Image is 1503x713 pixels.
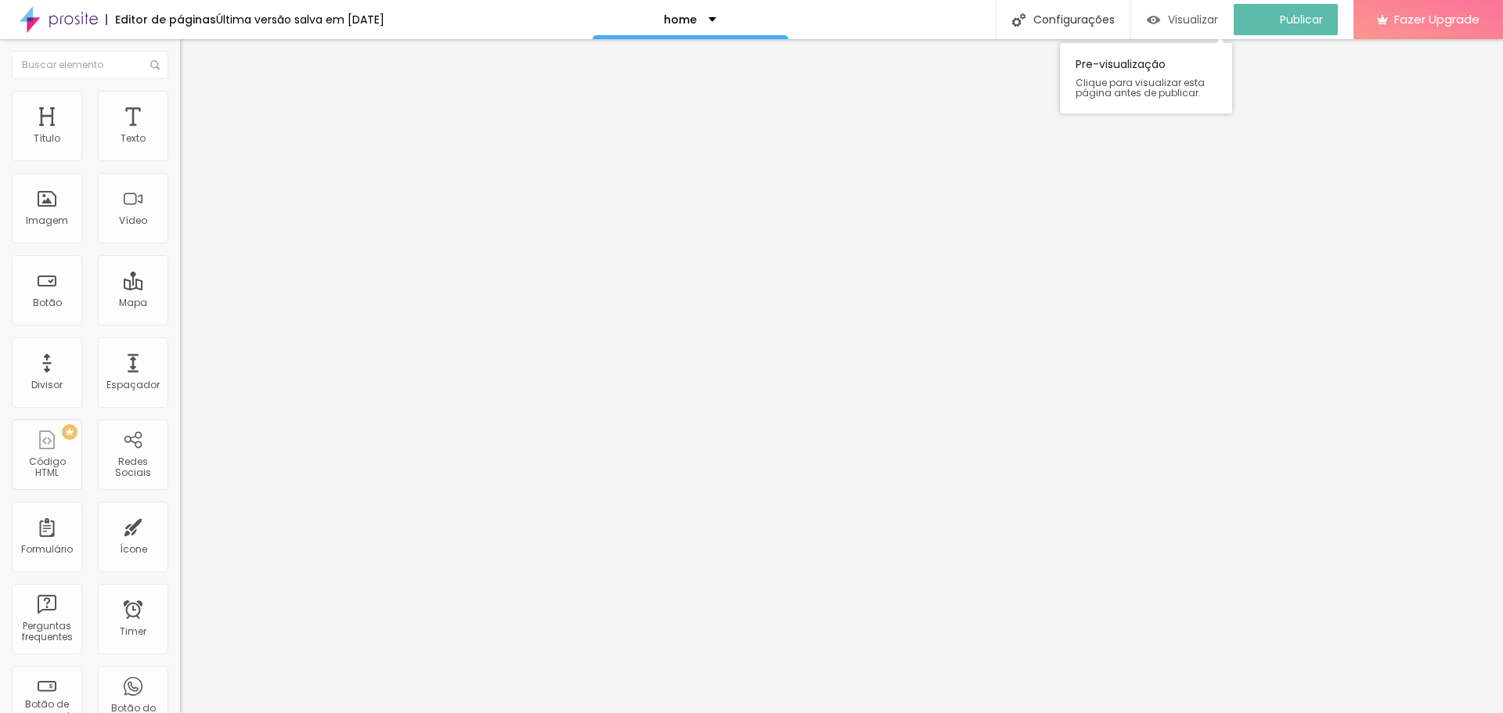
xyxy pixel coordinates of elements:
[1060,43,1232,113] div: Pre-visualização
[1280,13,1323,26] span: Publicar
[1394,13,1480,26] span: Fazer Upgrade
[119,215,147,226] div: Vídeo
[16,456,77,479] div: Código HTML
[34,133,60,144] div: Título
[180,39,1503,713] iframe: Editor
[119,297,147,308] div: Mapa
[106,380,160,391] div: Espaçador
[664,14,697,25] p: home
[31,380,63,391] div: Divisor
[1131,4,1234,35] button: Visualizar
[106,14,216,25] div: Editor de páginas
[120,544,147,555] div: Ícone
[33,297,62,308] div: Botão
[216,14,384,25] div: Última versão salva em [DATE]
[12,51,168,79] input: Buscar elemento
[102,456,164,479] div: Redes Sociais
[120,626,146,637] div: Timer
[1076,77,1216,98] span: Clique para visualizar esta página antes de publicar.
[26,215,68,226] div: Imagem
[1012,13,1025,27] img: Icone
[1147,13,1160,27] img: view-1.svg
[1168,13,1218,26] span: Visualizar
[150,60,160,70] img: Icone
[16,621,77,643] div: Perguntas frequentes
[121,133,146,144] div: Texto
[1234,4,1338,35] button: Publicar
[21,544,73,555] div: Formulário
